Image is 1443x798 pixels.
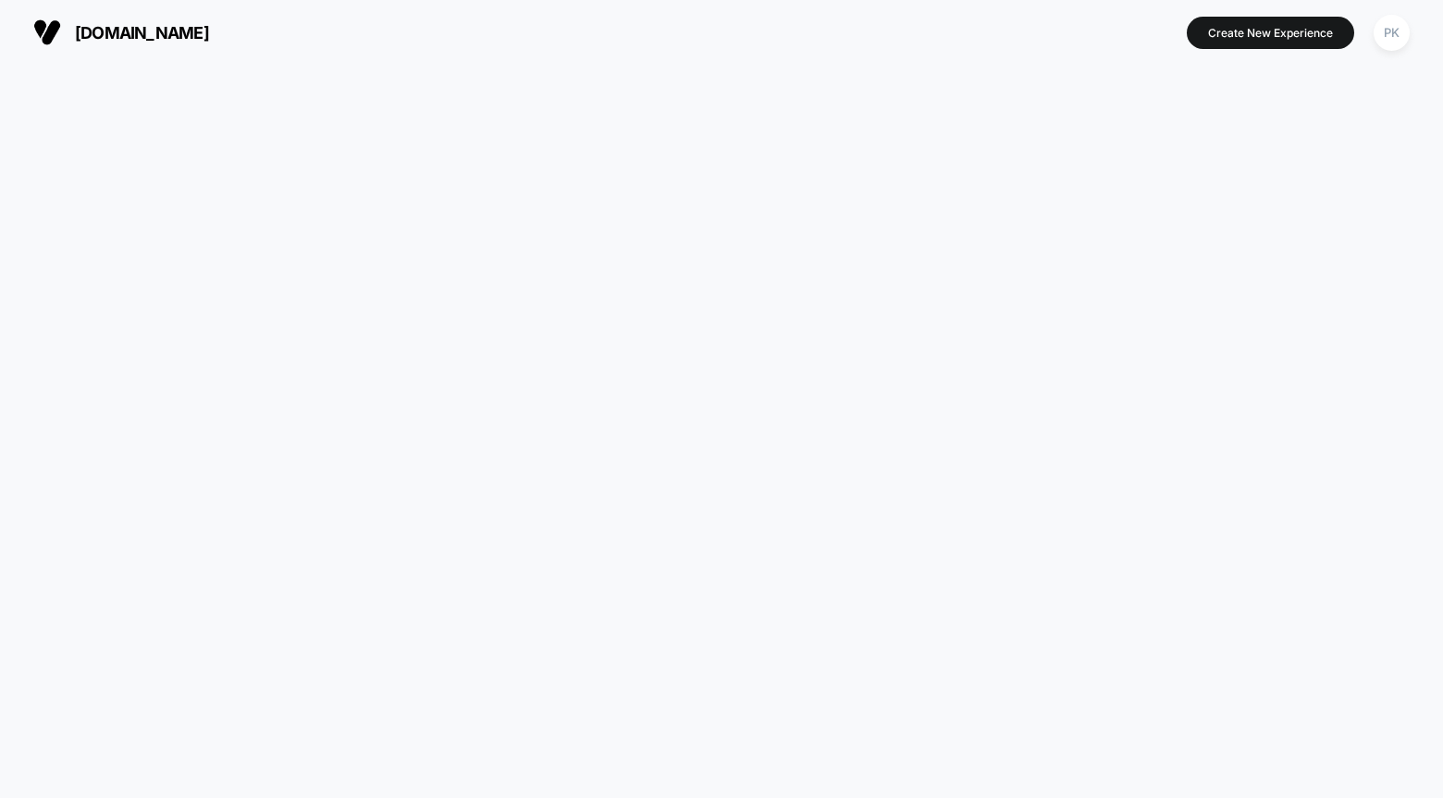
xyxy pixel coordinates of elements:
[75,23,209,43] span: [DOMAIN_NAME]
[28,18,215,47] button: [DOMAIN_NAME]
[33,18,61,46] img: Visually logo
[1368,14,1415,52] button: PK
[1187,17,1354,49] button: Create New Experience
[1374,15,1410,51] div: PK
